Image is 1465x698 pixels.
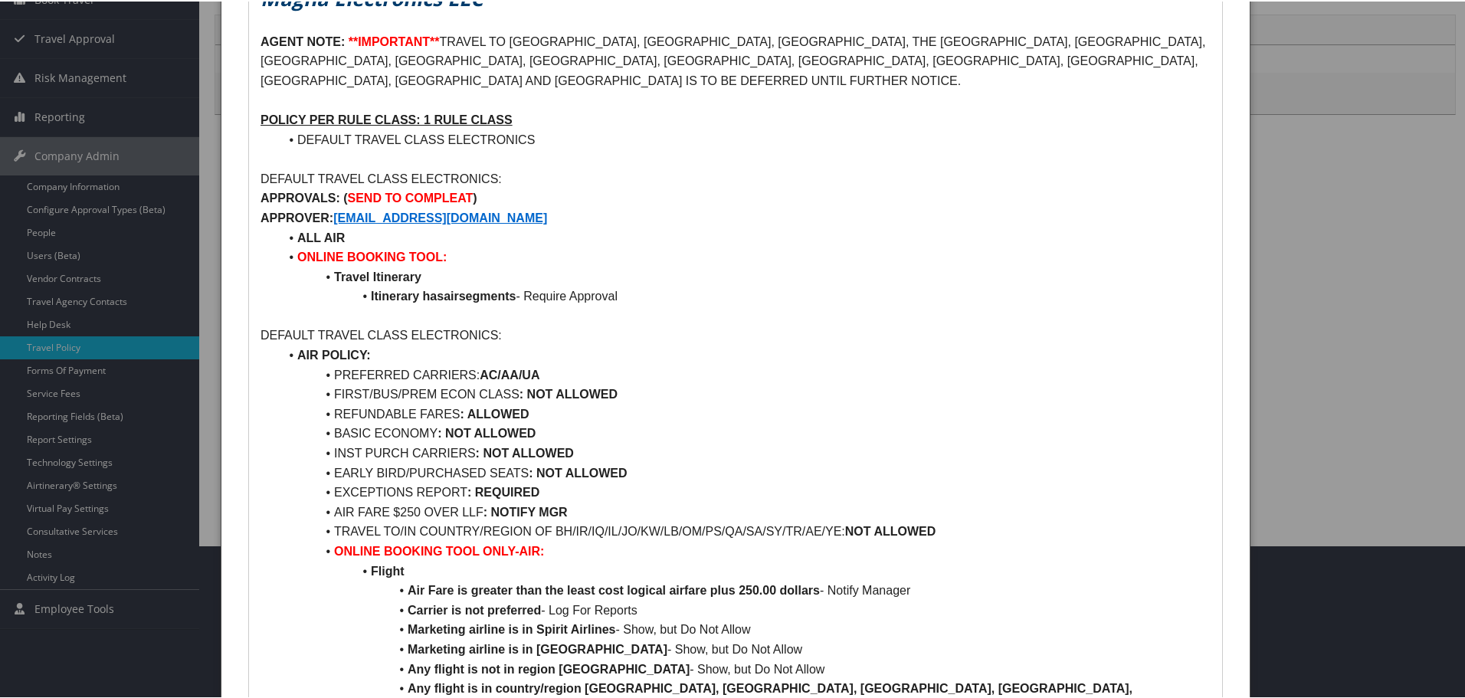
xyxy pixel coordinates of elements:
a: [EMAIL_ADDRESS][DOMAIN_NAME] [333,210,547,223]
strong: Travel Itinerary [334,269,421,282]
p: DEFAULT TRAVEL CLASS ELECTRONICS: [261,324,1211,344]
strong: air [444,288,459,301]
strong: : NOT ALLOWED [519,386,618,399]
strong: APPROVER: [261,210,333,223]
strong: APPROVALS: ( [261,190,347,203]
li: EARLY BIRD/PURCHASED SEATS [279,462,1211,482]
strong: : NOT ALLOWED [476,445,574,458]
li: FIRST/BUS/PREM ECON CLASS [279,383,1211,403]
li: - Show, but Do Not Allow [279,618,1211,638]
strong: AGENT NOTE: [261,34,345,47]
strong: : NOT ALLOWED [438,425,536,438]
p: TRAVEL TO [GEOGRAPHIC_DATA], [GEOGRAPHIC_DATA], [GEOGRAPHIC_DATA], THE [GEOGRAPHIC_DATA], [GEOGRA... [261,31,1211,90]
strong: Air Fare is greater than the least cost logical airfare plus 250.00 dollars [408,582,820,595]
li: PREFERRED CARRIERS: [279,364,1211,384]
p: DEFAULT TRAVEL CLASS ELECTRONICS: [261,168,1211,188]
strong: : NOT ALLOWED [529,465,627,478]
strong: ALL AIR [297,230,345,243]
strong: AIR POLICY: [297,347,371,360]
strong: Marketing airline is in [GEOGRAPHIC_DATA] [408,641,667,654]
li: TRAVEL TO/IN COUNTRY/REGION OF BH/IR/IQ/IL/JO/KW/LB/OM/PS/QA/SA/SY/TR/AE/YE: [279,520,1211,540]
strong: Any flight is not in region [GEOGRAPHIC_DATA] [408,661,690,674]
li: AIR FARE $250 OVER LLF [279,501,1211,521]
li: DEFAULT TRAVEL CLASS ELECTRONICS [279,129,1211,149]
li: REFUNDABLE FARES [279,403,1211,423]
strong: : ALLOWED [460,406,529,419]
li: - Show, but Do Not Allow [279,658,1211,678]
li: - Show, but Do Not Allow [279,638,1211,658]
strong: ONLINE BOOKING TOOL ONLY-AIR: [334,543,544,556]
strong: : REQUIRED [467,484,539,497]
strong: ONLINE BOOKING TOOL: [297,249,447,262]
strong: Flight [371,563,405,576]
li: BASIC ECONOMY [279,422,1211,442]
strong: ) [473,190,477,203]
u: POLICY PER RULE CLASS: 1 RULE CLASS [261,112,513,125]
strong: Carrier is not preferred [408,602,541,615]
strong: Marketing airline is in Spirit Airlines [408,621,615,634]
li: - Notify Manager [279,579,1211,599]
strong: NOT ALLOWED [845,523,936,536]
strong: segments [459,288,516,301]
li: EXCEPTIONS REPORT [279,481,1211,501]
li: - Log For Reports [279,599,1211,619]
strong: Itinerary has [371,288,444,301]
strong: AC/AA/UA [480,367,539,380]
li: INST PURCH CARRIERS [279,442,1211,462]
strong: : NOTIFY MGR [483,504,568,517]
li: - Require Approval [279,285,1211,305]
strong: SEND TO COMPLEAT [347,190,473,203]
